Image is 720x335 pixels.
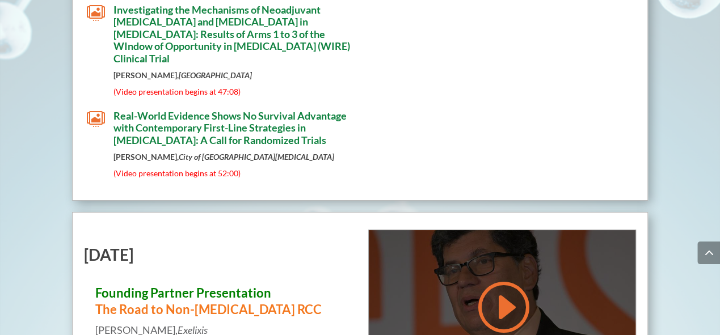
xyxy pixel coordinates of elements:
[113,168,241,178] span: (Video presentation begins at 52:00)
[113,3,350,65] span: Investigating the Mechanisms of Neoadjuvant [MEDICAL_DATA] and [MEDICAL_DATA] in [MEDICAL_DATA]: ...
[95,285,340,323] h3: The Road to Non-[MEDICAL_DATA] RCC
[87,4,105,22] span: 
[113,70,252,80] strong: [PERSON_NAME],
[87,110,105,128] span: 
[84,247,352,268] h2: [DATE]
[113,87,241,96] span: (Video presentation begins at 47:08)
[95,285,271,300] span: Founding Partner Presentation
[179,70,252,80] em: [GEOGRAPHIC_DATA]
[113,152,334,162] strong: [PERSON_NAME],
[179,152,334,162] em: City of [GEOGRAPHIC_DATA][MEDICAL_DATA]
[113,109,347,146] span: Real-World Evidence Shows No Survival Advantage with Contemporary First-Line Strategies in [MEDIC...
